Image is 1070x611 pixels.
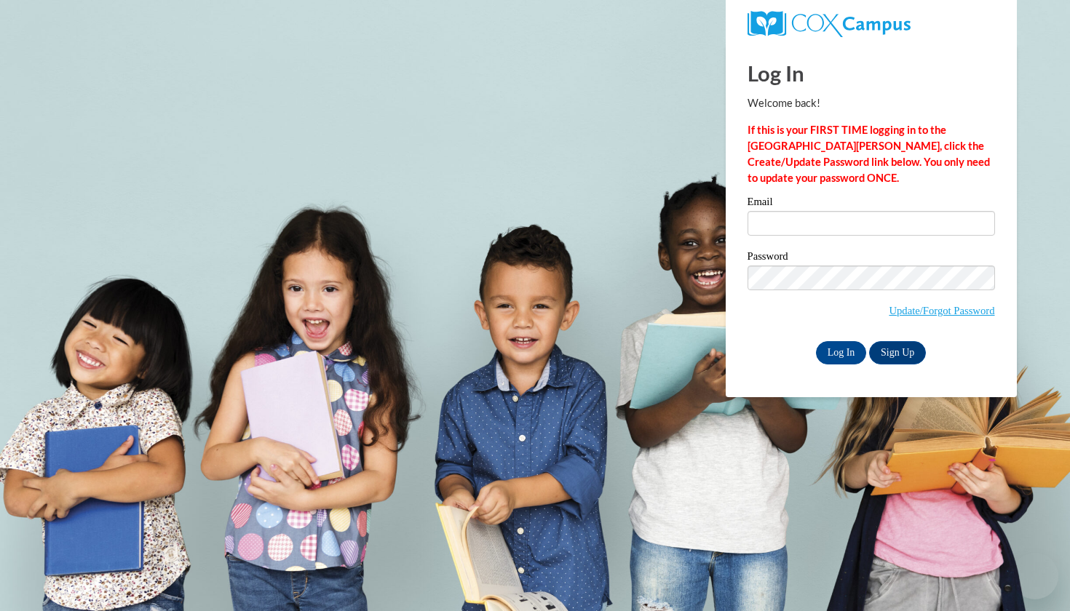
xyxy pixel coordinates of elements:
img: COX Campus [748,11,911,37]
a: Sign Up [869,341,926,364]
input: Log In [816,341,867,364]
a: Update/Forgot Password [889,305,994,316]
iframe: Button to launch messaging window [1012,553,1058,599]
h1: Log In [748,58,995,88]
label: Password [748,251,995,265]
a: COX Campus [748,11,995,37]
label: Email [748,196,995,211]
strong: If this is your FIRST TIME logging in to the [GEOGRAPHIC_DATA][PERSON_NAME], click the Create/Upd... [748,124,990,184]
p: Welcome back! [748,95,995,111]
